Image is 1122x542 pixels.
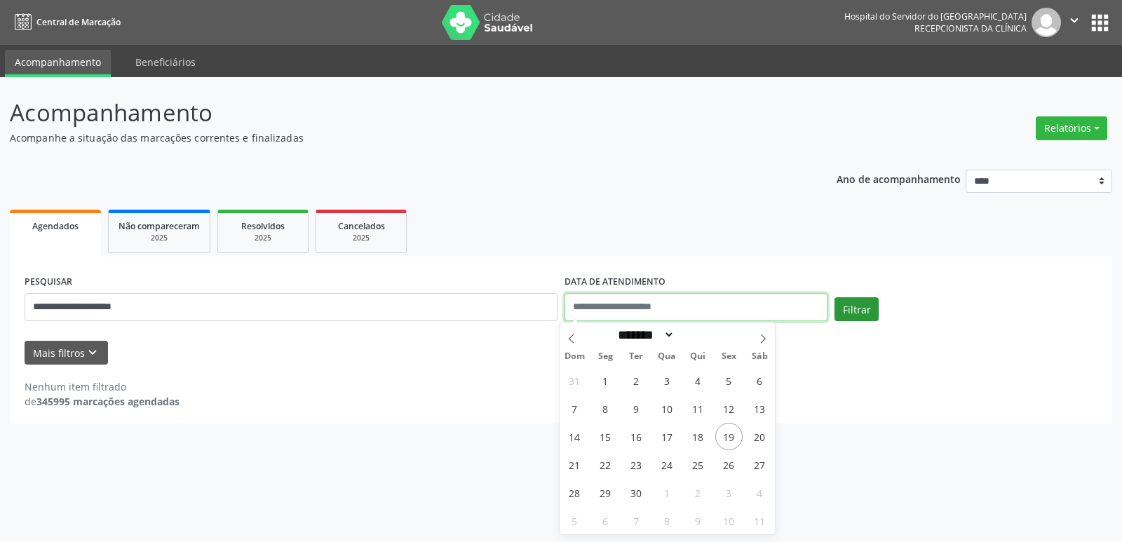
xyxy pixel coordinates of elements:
[614,327,675,342] select: Month
[684,479,712,506] span: Outubro 2, 2025
[682,352,713,361] span: Qui
[592,479,619,506] span: Setembro 29, 2025
[592,367,619,394] span: Setembro 1, 2025
[10,11,121,34] a: Central de Marcação
[715,367,743,394] span: Setembro 5, 2025
[32,220,79,232] span: Agendados
[914,22,1027,34] span: Recepcionista da clínica
[684,507,712,534] span: Outubro 9, 2025
[684,451,712,478] span: Setembro 25, 2025
[623,479,650,506] span: Setembro 30, 2025
[623,395,650,422] span: Setembro 9, 2025
[10,95,781,130] p: Acompanhamento
[715,423,743,450] span: Setembro 19, 2025
[746,507,773,534] span: Outubro 11, 2025
[561,479,588,506] span: Setembro 28, 2025
[621,352,651,361] span: Ter
[592,451,619,478] span: Setembro 22, 2025
[565,271,665,293] label: DATA DE ATENDIMENTO
[746,451,773,478] span: Setembro 27, 2025
[241,220,285,232] span: Resolvidos
[746,367,773,394] span: Setembro 6, 2025
[561,367,588,394] span: Agosto 31, 2025
[684,423,712,450] span: Setembro 18, 2025
[1061,8,1088,37] button: 
[837,170,961,187] p: Ano de acompanhamento
[25,379,180,394] div: Nenhum item filtrado
[1088,11,1112,35] button: apps
[623,367,650,394] span: Setembro 2, 2025
[651,352,682,361] span: Qua
[592,507,619,534] span: Outubro 6, 2025
[561,507,588,534] span: Outubro 5, 2025
[25,271,72,293] label: PESQUISAR
[654,367,681,394] span: Setembro 3, 2025
[592,395,619,422] span: Setembro 8, 2025
[623,507,650,534] span: Outubro 7, 2025
[746,395,773,422] span: Setembro 13, 2025
[654,451,681,478] span: Setembro 24, 2025
[119,233,200,243] div: 2025
[560,352,590,361] span: Dom
[10,130,781,145] p: Acompanhe a situação das marcações correntes e finalizadas
[654,395,681,422] span: Setembro 10, 2025
[623,423,650,450] span: Setembro 16, 2025
[715,451,743,478] span: Setembro 26, 2025
[746,479,773,506] span: Outubro 4, 2025
[338,220,385,232] span: Cancelados
[36,16,121,28] span: Central de Marcação
[834,297,879,321] button: Filtrar
[746,423,773,450] span: Setembro 20, 2025
[654,423,681,450] span: Setembro 17, 2025
[715,479,743,506] span: Outubro 3, 2025
[684,395,712,422] span: Setembro 11, 2025
[326,233,396,243] div: 2025
[744,352,775,361] span: Sáb
[590,352,621,361] span: Seg
[126,50,205,74] a: Beneficiários
[715,507,743,534] span: Outubro 10, 2025
[5,50,111,77] a: Acompanhamento
[654,479,681,506] span: Outubro 1, 2025
[623,451,650,478] span: Setembro 23, 2025
[1067,13,1082,28] i: 
[675,327,721,342] input: Year
[36,395,180,408] strong: 345995 marcações agendadas
[561,395,588,422] span: Setembro 7, 2025
[654,507,681,534] span: Outubro 8, 2025
[684,367,712,394] span: Setembro 4, 2025
[592,423,619,450] span: Setembro 15, 2025
[1036,116,1107,140] button: Relatórios
[25,394,180,409] div: de
[715,395,743,422] span: Setembro 12, 2025
[561,451,588,478] span: Setembro 21, 2025
[85,345,100,360] i: keyboard_arrow_down
[561,423,588,450] span: Setembro 14, 2025
[844,11,1027,22] div: Hospital do Servidor do [GEOGRAPHIC_DATA]
[1032,8,1061,37] img: img
[228,233,298,243] div: 2025
[119,220,200,232] span: Não compareceram
[713,352,744,361] span: Sex
[25,341,108,365] button: Mais filtroskeyboard_arrow_down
